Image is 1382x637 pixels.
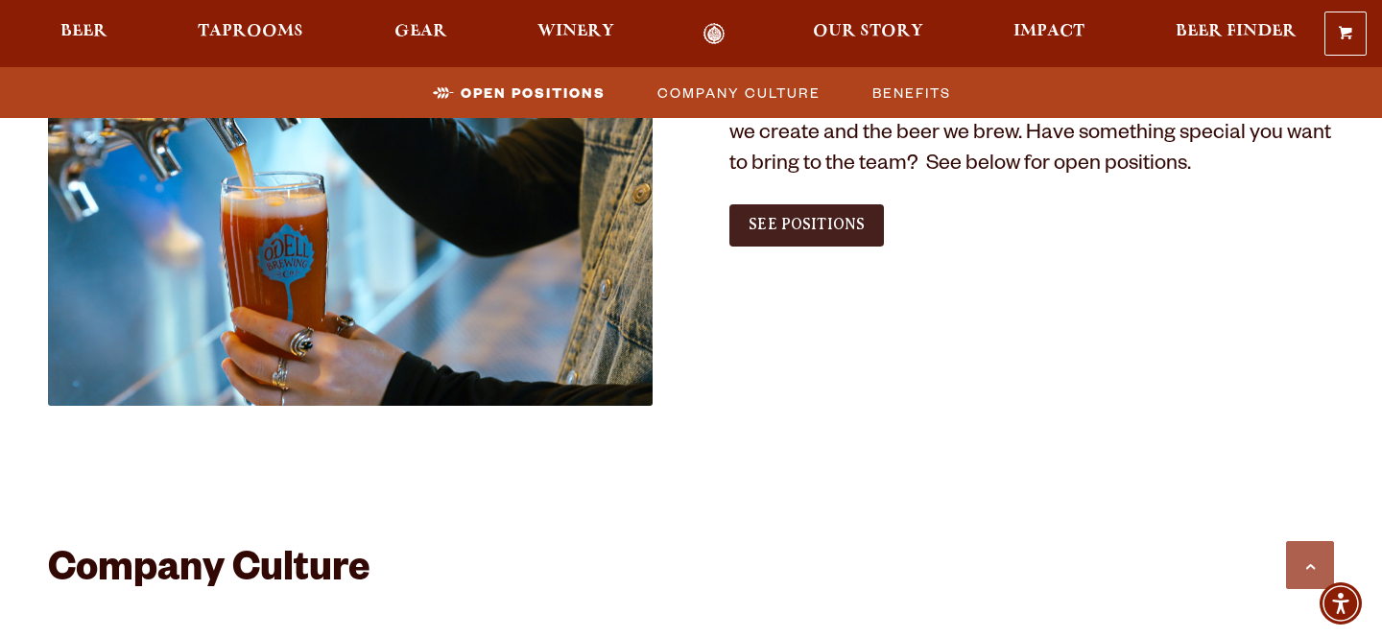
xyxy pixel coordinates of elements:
a: Gear [382,23,460,45]
span: Company Culture [657,79,821,106]
span: Gear [394,24,447,39]
img: Jobs_1 [48,4,653,406]
span: Beer [60,24,107,39]
a: Taprooms [185,23,316,45]
span: Taprooms [198,24,303,39]
span: Open Positions [461,79,606,106]
span: Impact [1013,24,1084,39]
a: Winery [525,23,627,45]
span: See Positions [749,216,865,233]
span: Our Story [813,24,923,39]
a: Scroll to top [1286,541,1334,589]
a: Beer Finder [1163,23,1309,45]
p: We love working at [PERSON_NAME] Brewing Co. We think you will too. As an employee-owned brewery,... [729,59,1334,182]
a: Open Positions [421,79,615,106]
div: Accessibility Menu [1320,582,1362,625]
a: Company Culture [646,79,830,106]
a: Beer [48,23,120,45]
span: Benefits [872,79,951,106]
h2: Company Culture [48,550,1334,596]
a: Impact [1001,23,1097,45]
span: Beer Finder [1176,24,1297,39]
a: Odell Home [679,23,751,45]
a: See Positions [729,204,884,247]
a: Benefits [861,79,961,106]
a: Our Story [800,23,936,45]
span: Winery [537,24,614,39]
